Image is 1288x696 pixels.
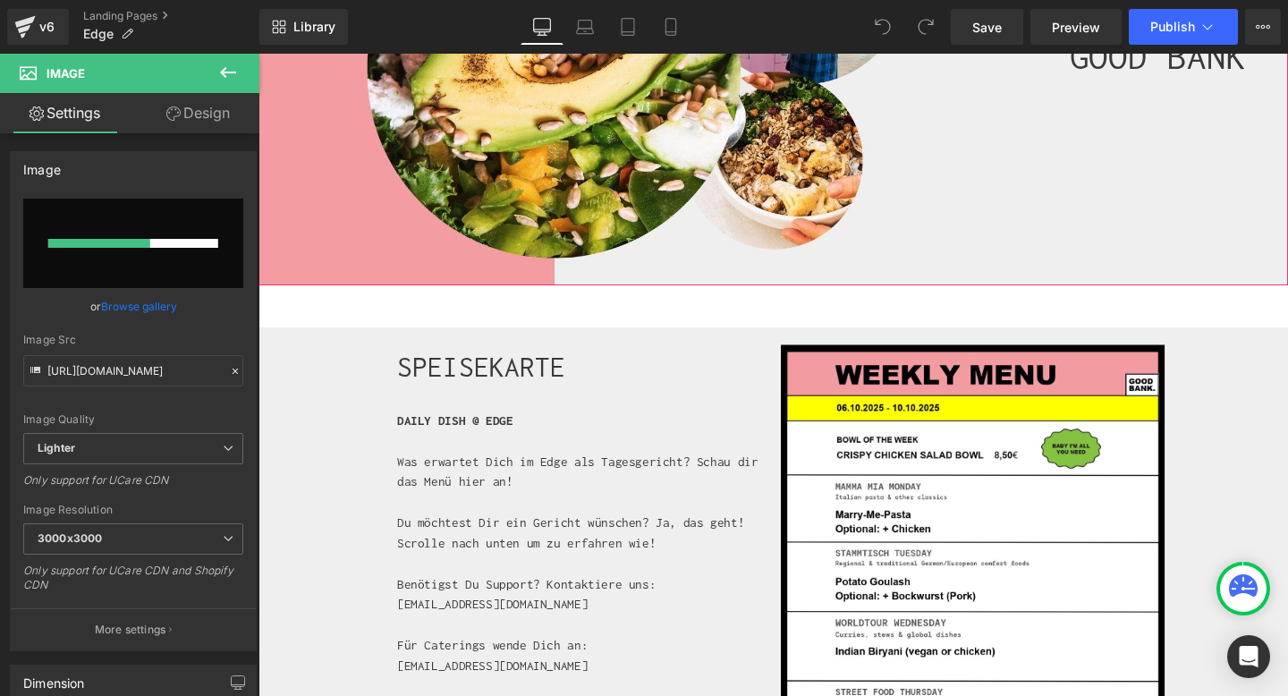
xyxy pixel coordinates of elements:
[23,666,85,691] div: Dimension
[146,568,540,590] p: [EMAIL_ADDRESS][DOMAIN_NAME]
[23,413,243,426] div: Image Quality
[146,632,540,654] p: [EMAIL_ADDRESS][DOMAIN_NAME]
[146,418,540,461] p: Was erwartet Dich im Edge als Tagesgericht? Schau dir das Menü hier an!
[23,297,243,316] div: or
[1052,18,1100,37] span: Preview
[1150,20,1195,34] span: Publish
[1245,9,1281,45] button: More
[293,19,335,35] span: Library
[47,66,85,81] span: Image
[521,9,563,45] a: Desktop
[1030,9,1122,45] a: Preview
[36,15,58,38] div: v6
[146,378,267,393] strong: DAILY DISH @ EDGE
[7,9,69,45] a: v6
[23,334,243,346] div: Image Src
[1129,9,1238,45] button: Publish
[146,611,540,632] p: Für Caterings wende Dich an:
[1227,635,1270,678] div: Open Intercom Messenger
[23,504,243,516] div: Image Resolution
[606,9,649,45] a: Tablet
[83,9,259,23] a: Landing Pages
[865,9,901,45] button: Undo
[259,9,348,45] a: New Library
[908,9,944,45] button: Redo
[11,608,256,650] button: More settings
[38,531,102,545] b: 3000x3000
[95,622,166,638] p: More settings
[563,9,606,45] a: Laptop
[83,27,114,41] span: Edge
[38,441,75,454] b: Lighter
[23,564,243,604] div: Only support for UCare CDN and Shopify CDN
[649,9,692,45] a: Mobile
[133,93,263,133] a: Design
[972,18,1002,37] span: Save
[23,355,243,386] input: Link
[101,291,177,322] a: Browse gallery
[23,152,61,177] div: Image
[146,306,549,353] h1: SPEISEKARTE
[146,547,540,568] p: Benötigst Du Support? Kontaktiere uns:
[146,482,540,525] p: Du möchtest Dir ein Gericht wünschen? Ja, das geht! Scrolle nach unten um zu erfahren wie!
[23,473,243,499] div: Only support for UCare CDN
